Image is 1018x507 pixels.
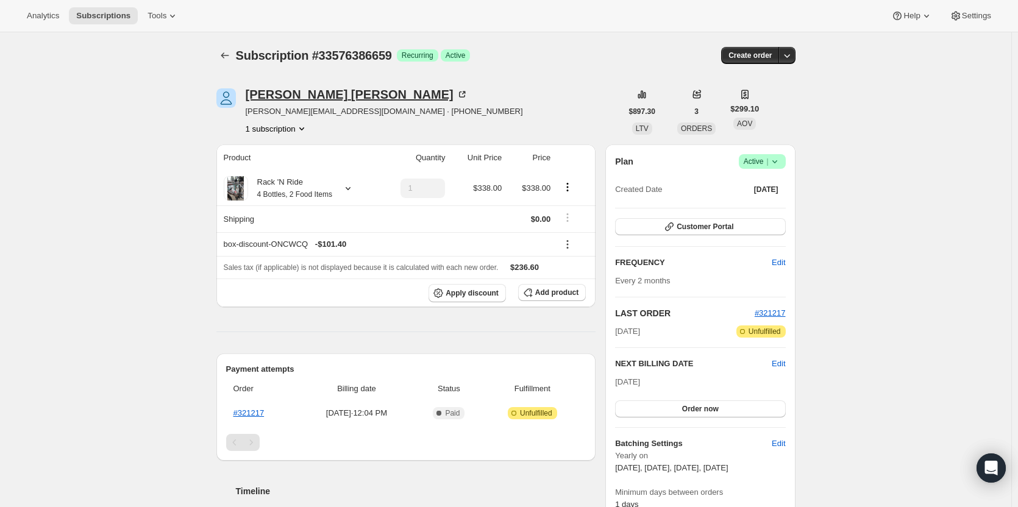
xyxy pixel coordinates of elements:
small: 4 Bottles, 2 Food Items [257,190,332,199]
button: Shipping actions [558,211,577,224]
h2: LAST ORDER [615,307,755,319]
h6: Batching Settings [615,438,772,450]
span: Yearly on [615,450,785,462]
span: [PERSON_NAME][EMAIL_ADDRESS][DOMAIN_NAME] · [PHONE_NUMBER] [246,105,523,118]
button: Tools [140,7,186,24]
span: [DATE] [754,185,778,194]
span: LTV [636,124,649,133]
span: Order now [682,404,719,414]
span: [DATE] · 12:04 PM [301,407,411,419]
a: #321217 [755,308,786,317]
button: Edit [772,358,785,370]
button: Settings [942,7,998,24]
span: Active [446,51,466,60]
button: Edit [764,434,792,453]
span: [DATE] [615,325,640,338]
h2: Payment attempts [226,363,586,375]
button: $897.30 [622,103,663,120]
span: $236.60 [510,263,539,272]
a: #321217 [233,408,265,417]
button: Help [884,7,939,24]
span: Subscriptions [76,11,130,21]
span: Every 2 months [615,276,670,285]
span: Minimum days between orders [615,486,785,498]
span: Tools [148,11,166,21]
span: Sales tax (if applicable) is not displayed because it is calculated with each new order. [224,263,499,272]
button: Add product [518,284,586,301]
span: Steve Dathe [216,88,236,108]
span: Paid [445,408,460,418]
th: Shipping [216,205,379,232]
span: $897.30 [629,107,655,116]
button: #321217 [755,307,786,319]
div: [PERSON_NAME] [PERSON_NAME] [246,88,468,101]
button: Product actions [558,180,577,194]
button: Product actions [246,122,308,135]
div: Open Intercom Messenger [977,453,1006,483]
span: 3 [694,107,699,116]
span: Fulfillment [486,383,578,395]
button: Create order [721,47,779,64]
span: AOV [737,119,752,128]
span: Apply discount [446,288,499,298]
th: Product [216,144,379,171]
span: Unfulfilled [749,327,781,336]
button: Apply discount [429,284,506,302]
div: Rack 'N Ride [248,176,332,200]
span: $0.00 [531,214,551,224]
h2: Timeline [236,485,596,497]
button: Order now [615,400,785,417]
span: Created Date [615,183,662,196]
span: | [766,157,768,166]
h2: Plan [615,155,633,168]
th: Quantity [379,144,449,171]
button: Subscriptions [216,47,233,64]
span: $299.10 [730,103,759,115]
span: Analytics [27,11,59,21]
div: box-discount-ONCWCQ [224,238,551,250]
span: Status [419,383,479,395]
th: Price [505,144,554,171]
button: Customer Portal [615,218,785,235]
span: Add product [535,288,578,297]
span: Edit [772,257,785,269]
span: Customer Portal [677,222,733,232]
span: Subscription #33576386659 [236,49,392,62]
h2: NEXT BILLING DATE [615,358,772,370]
span: ORDERS [681,124,712,133]
span: $338.00 [473,183,502,193]
span: Billing date [301,383,411,395]
span: Create order [728,51,772,60]
span: Help [903,11,920,21]
span: Edit [772,438,785,450]
button: Subscriptions [69,7,138,24]
nav: Pagination [226,434,586,451]
span: - $101.40 [315,238,346,250]
span: Unfulfilled [520,408,552,418]
th: Unit Price [449,144,505,171]
button: [DATE] [747,181,786,198]
button: Analytics [20,7,66,24]
span: $338.00 [522,183,550,193]
button: Edit [764,253,792,272]
span: Active [744,155,781,168]
span: [DATE] [615,377,640,386]
span: Recurring [402,51,433,60]
button: 3 [687,103,706,120]
h2: FREQUENCY [615,257,772,269]
th: Order [226,375,298,402]
span: [DATE], [DATE], [DATE], [DATE] [615,463,728,472]
span: Settings [962,11,991,21]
